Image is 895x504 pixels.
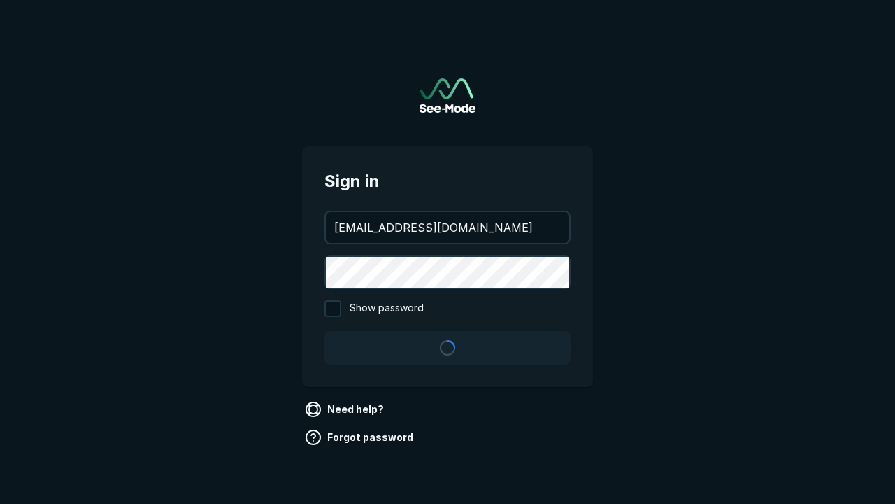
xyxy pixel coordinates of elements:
a: Go to sign in [420,78,475,113]
span: Show password [350,300,424,317]
a: Forgot password [302,426,419,449]
a: Need help? [302,398,389,421]
img: See-Mode Logo [420,78,475,113]
input: your@email.com [326,212,569,243]
span: Sign in [324,169,571,194]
